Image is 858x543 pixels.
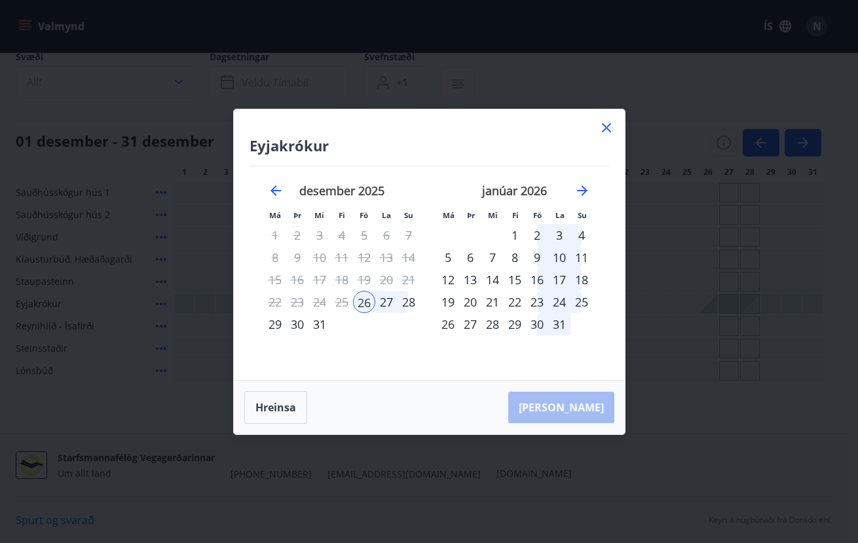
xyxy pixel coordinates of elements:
[443,210,455,220] small: Má
[459,269,481,291] div: 13
[548,269,570,291] div: 17
[526,313,548,335] td: Choose föstudagur, 30. janúar 2026 as your check-out date. It’s available.
[526,224,548,246] div: 2
[533,210,542,220] small: Fö
[264,269,286,291] td: Not available. mánudagur, 15. desember 2025
[286,224,308,246] td: Not available. þriðjudagur, 2. desember 2025
[548,291,570,313] td: Choose laugardagur, 24. janúar 2026 as your check-out date. It’s available.
[437,291,459,313] div: 19
[570,224,593,246] td: Choose sunnudagur, 4. janúar 2026 as your check-out date. It’s available.
[404,210,413,220] small: Su
[437,313,459,335] td: Choose mánudagur, 26. janúar 2026 as your check-out date. It’s available.
[548,313,570,335] div: 31
[353,291,375,313] td: Selected as start date. föstudagur, 26. desember 2025
[398,291,420,313] td: Choose sunnudagur, 28. desember 2025 as your check-out date. It’s available.
[526,246,548,269] div: 9
[375,246,398,269] td: Not available. laugardagur, 13. desember 2025
[570,291,593,313] td: Choose sunnudagur, 25. janúar 2026 as your check-out date. It’s available.
[504,269,526,291] div: 15
[299,183,384,198] strong: desember 2025
[353,269,375,291] div: Aðeins útritun í boði
[481,291,504,313] td: Choose miðvikudagur, 21. janúar 2026 as your check-out date. It’s available.
[459,246,481,269] div: 6
[293,210,301,220] small: Þr
[548,313,570,335] td: Choose laugardagur, 31. janúar 2026 as your check-out date. It’s available.
[286,269,308,291] td: Not available. þriðjudagur, 16. desember 2025
[268,183,284,198] div: Move backward to switch to the previous month.
[353,224,375,246] td: Not available. föstudagur, 5. desember 2025
[481,313,504,335] td: Choose miðvikudagur, 28. janúar 2026 as your check-out date. It’s available.
[375,291,398,313] div: 27
[512,210,519,220] small: Fi
[504,224,526,246] div: 1
[353,269,375,291] td: Not available. föstudagur, 19. desember 2025
[250,166,609,364] div: Calendar
[504,313,526,335] td: Choose fimmtudagur, 29. janúar 2026 as your check-out date. It’s available.
[548,246,570,269] div: 10
[353,246,375,269] td: Not available. föstudagur, 12. desember 2025
[339,210,345,220] small: Fi
[308,313,331,335] div: 31
[314,210,324,220] small: Mi
[481,291,504,313] div: 21
[574,183,590,198] div: Move forward to switch to the next month.
[331,269,353,291] td: Not available. fimmtudagur, 18. desember 2025
[437,246,459,269] td: Choose mánudagur, 5. janúar 2026 as your check-out date. It’s available.
[459,291,481,313] td: Choose þriðjudagur, 20. janúar 2026 as your check-out date. It’s available.
[286,291,308,313] td: Not available. þriðjudagur, 23. desember 2025
[331,246,353,269] td: Not available. fimmtudagur, 11. desember 2025
[504,246,526,269] td: Choose fimmtudagur, 8. janúar 2026 as your check-out date. It’s available.
[570,246,593,269] td: Choose sunnudagur, 11. janúar 2026 as your check-out date. It’s available.
[481,313,504,335] div: 28
[481,269,504,291] td: Choose miðvikudagur, 14. janúar 2026 as your check-out date. It’s available.
[570,269,593,291] td: Choose sunnudagur, 18. janúar 2026 as your check-out date. It’s available.
[459,246,481,269] td: Choose þriðjudagur, 6. janúar 2026 as your check-out date. It’s available.
[459,291,481,313] div: 20
[482,183,547,198] strong: janúar 2026
[286,313,308,335] td: Choose þriðjudagur, 30. desember 2025 as your check-out date. It’s available.
[264,291,286,313] td: Not available. mánudagur, 22. desember 2025
[308,313,331,335] td: Choose miðvikudagur, 31. desember 2025 as your check-out date. It’s available.
[264,246,286,269] td: Not available. mánudagur, 8. desember 2025
[548,269,570,291] td: Choose laugardagur, 17. janúar 2026 as your check-out date. It’s available.
[526,291,548,313] td: Choose föstudagur, 23. janúar 2026 as your check-out date. It’s available.
[375,291,398,313] td: Choose laugardagur, 27. desember 2025 as your check-out date. It’s available.
[437,246,459,269] div: 5
[488,210,498,220] small: Mi
[555,210,565,220] small: La
[264,224,286,246] td: Not available. mánudagur, 1. desember 2025
[398,224,420,246] td: Not available. sunnudagur, 7. desember 2025
[526,313,548,335] div: 30
[459,313,481,335] td: Choose þriðjudagur, 27. janúar 2026 as your check-out date. It’s available.
[570,224,593,246] div: 4
[526,269,548,291] td: Choose föstudagur, 16. janúar 2026 as your check-out date. It’s available.
[250,136,609,155] h4: Eyjakrókur
[459,269,481,291] td: Choose þriðjudagur, 13. janúar 2026 as your check-out date. It’s available.
[481,246,504,269] div: 7
[548,246,570,269] td: Choose laugardagur, 10. janúar 2026 as your check-out date. It’s available.
[353,291,375,313] div: Aðeins innritun í boði
[264,313,286,335] div: 29
[467,210,475,220] small: Þr
[264,313,286,335] td: Choose mánudagur, 29. desember 2025 as your check-out date. It’s available.
[526,224,548,246] td: Choose föstudagur, 2. janúar 2026 as your check-out date. It’s available.
[398,291,420,313] div: 28
[398,246,420,269] td: Not available. sunnudagur, 14. desember 2025
[459,313,481,335] div: 27
[308,269,331,291] td: Not available. miðvikudagur, 17. desember 2025
[437,269,459,291] div: 12
[308,246,331,269] td: Not available. miðvikudagur, 10. desember 2025
[382,210,391,220] small: La
[331,224,353,246] td: Not available. fimmtudagur, 4. desember 2025
[570,269,593,291] div: 18
[504,313,526,335] div: 29
[437,269,459,291] td: Choose mánudagur, 12. janúar 2026 as your check-out date. It’s available.
[504,224,526,246] td: Choose fimmtudagur, 1. janúar 2026 as your check-out date. It’s available.
[331,291,353,313] td: Not available. fimmtudagur, 25. desember 2025
[548,224,570,246] div: 3
[437,291,459,313] td: Choose mánudagur, 19. janúar 2026 as your check-out date. It’s available.
[375,224,398,246] td: Not available. laugardagur, 6. desember 2025
[286,246,308,269] td: Not available. þriðjudagur, 9. desember 2025
[269,210,281,220] small: Má
[308,291,331,313] td: Not available. miðvikudagur, 24. desember 2025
